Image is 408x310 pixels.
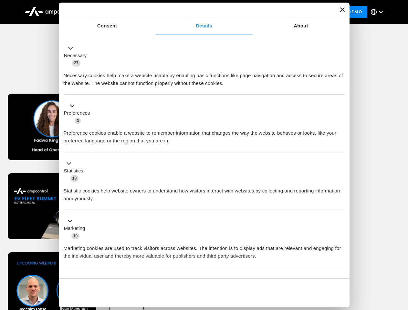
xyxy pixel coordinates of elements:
a: Consent [59,17,156,35]
button: Marketing (10) [64,217,89,240]
button: Necessary (27) [64,44,91,67]
span: 2 [107,276,113,282]
label: Preferences [64,109,90,117]
div: Statistic cookies help website owners to understand how visitors interact with websites by collec... [64,182,345,202]
a: Details [156,17,253,35]
span: 10 [71,233,80,239]
button: Okay [252,284,344,302]
button: Statistics (13) [64,160,87,182]
h1: Upcoming Webinars [8,65,401,81]
a: About [253,17,350,35]
button: Close banner [340,7,345,12]
span: 3 [75,118,81,124]
button: Unclassified (2) [64,275,117,283]
div: Marketing cookies are used to track visitors across websites. The intention is to display ads tha... [64,240,345,260]
label: Necessary [64,52,87,59]
button: Preferences (3) [64,102,94,125]
div: Necessary cookies help make a website usable by enabling basic functions like page navigation and... [64,67,345,87]
div: Preference cookies enable a website to remember information that changes the way the website beha... [64,124,345,145]
label: Statistics [64,167,83,175]
span: 13 [70,175,79,181]
label: Marketing [64,225,85,232]
span: 27 [72,60,80,66]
